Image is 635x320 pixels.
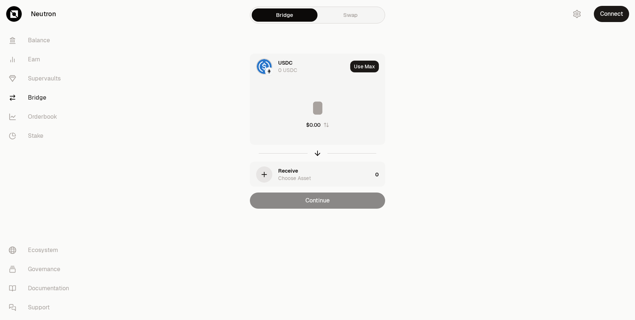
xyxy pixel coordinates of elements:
button: $0.00 [306,121,329,129]
a: Ecosystem [3,241,79,260]
div: 0 [375,162,385,187]
a: Bridge [252,8,317,22]
div: USDC LogoEthereum LogoUSDC0 USDC [250,54,347,79]
a: Support [3,298,79,317]
button: ReceiveChoose Asset0 [250,162,385,187]
button: Connect [594,6,629,22]
a: Governance [3,260,79,279]
a: Stake [3,126,79,145]
div: USDC [278,59,293,66]
img: Ethereum Logo [266,68,272,75]
img: USDC Logo [257,59,272,74]
a: Bridge [3,88,79,107]
div: 0 USDC [278,66,297,74]
div: Receive [278,167,298,175]
a: Earn [3,50,79,69]
a: Supervaults [3,69,79,88]
a: Orderbook [3,107,79,126]
div: $0.00 [306,121,320,129]
div: ReceiveChoose Asset [250,162,372,187]
a: Swap [317,8,383,22]
a: Documentation [3,279,79,298]
a: Balance [3,31,79,50]
div: Choose Asset [278,175,311,182]
button: Use Max [350,61,379,72]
